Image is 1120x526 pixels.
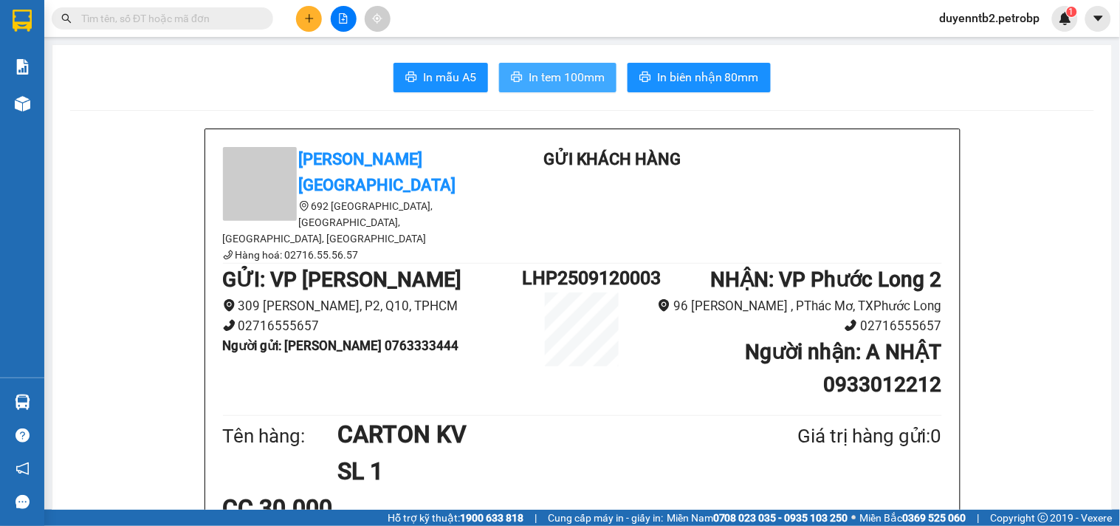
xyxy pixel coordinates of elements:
span: question-circle [16,428,30,443]
span: | [535,510,537,526]
button: printerIn tem 100mm [499,63,616,92]
span: | [978,510,980,526]
span: search [61,13,72,24]
button: aim [365,6,391,32]
span: In mẫu A5 [423,68,476,86]
li: VP VP [PERSON_NAME] [7,104,102,137]
span: Miền Nam [667,510,848,526]
img: icon-new-feature [1059,12,1072,25]
span: caret-down [1092,12,1105,25]
h1: CARTON KV [337,416,726,453]
strong: 0369 525 060 [903,512,966,524]
b: NHẬN : VP Phước Long 2 [710,267,941,292]
span: copyright [1038,513,1048,523]
img: warehouse-icon [15,96,30,112]
li: 02716555657 [223,316,523,336]
span: printer [639,71,651,85]
li: 96 [PERSON_NAME] , PThác Mơ, TXPhước Long [642,296,942,316]
span: In biên nhận 80mm [657,68,759,86]
span: phone [845,319,857,332]
li: [PERSON_NAME][GEOGRAPHIC_DATA] [7,7,214,87]
span: printer [511,71,523,85]
span: Miền Bắc [860,510,966,526]
span: environment [299,201,309,211]
h1: LHP2509120003 [522,264,642,293]
button: printerIn biên nhận 80mm [628,63,771,92]
b: GỬI : VP [PERSON_NAME] [223,267,462,292]
input: Tìm tên, số ĐT hoặc mã đơn [81,10,255,27]
strong: 0708 023 035 - 0935 103 250 [713,512,848,524]
img: warehouse-icon [15,394,30,410]
strong: 1900 633 818 [460,512,523,524]
span: plus [304,13,315,24]
button: file-add [331,6,357,32]
img: solution-icon [15,59,30,75]
b: Gửi khách hàng [543,150,681,168]
span: phone [223,319,236,332]
span: printer [405,71,417,85]
li: 309 [PERSON_NAME], P2, Q10, TPHCM [223,296,523,316]
button: plus [296,6,322,32]
li: Hàng hoá: 02716.55.56.57 [223,247,489,263]
span: 1 [1069,7,1074,17]
span: file-add [338,13,348,24]
span: environment [223,299,236,312]
b: Người gửi : [PERSON_NAME] 0763333444 [223,338,459,353]
span: environment [658,299,670,312]
button: caret-down [1085,6,1111,32]
span: aim [372,13,382,24]
span: ⚪️ [852,515,856,521]
span: duyenntb2.petrobp [928,9,1052,27]
li: VP VP Phước Long 2 [102,104,196,137]
span: notification [16,462,30,476]
div: Giá trị hàng gửi: 0 [726,421,941,451]
sup: 1 [1067,7,1077,17]
button: printerIn mẫu A5 [394,63,488,92]
span: In tem 100mm [529,68,605,86]
span: Hỗ trợ kỹ thuật: [388,510,523,526]
span: Cung cấp máy in - giấy in: [548,510,663,526]
b: [PERSON_NAME][GEOGRAPHIC_DATA] [299,150,456,194]
span: phone [223,250,233,260]
h1: SL 1 [337,453,726,490]
li: 02716555657 [642,316,942,336]
img: logo-vxr [13,10,32,32]
div: Tên hàng: [223,421,338,451]
b: Người nhận : A NHẬT 0933012212 [745,340,941,397]
li: 692 [GEOGRAPHIC_DATA], [GEOGRAPHIC_DATA], [GEOGRAPHIC_DATA], [GEOGRAPHIC_DATA] [223,198,489,247]
span: message [16,495,30,509]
